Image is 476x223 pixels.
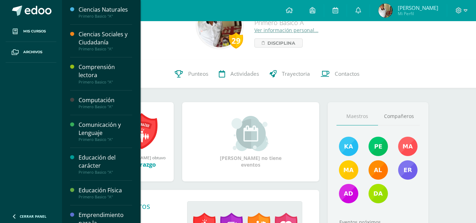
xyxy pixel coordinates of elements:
[23,49,42,55] span: Archivos
[79,30,132,47] div: Ciencias Sociales y Ciudadanía
[214,60,264,88] a: Actividades
[369,184,388,203] img: 88a90323325bc49c0ce6638e9591529c.png
[254,18,342,27] div: Primero Basico A
[264,60,315,88] a: Trayectoria
[79,104,132,109] div: Primero Basico "A"
[282,70,310,78] span: Trayectoria
[369,160,388,180] img: d015825c49c7989f71d1fd9a85bb1a15.png
[6,42,56,63] a: Archivos
[79,194,132,199] div: Primero Basico "A"
[79,186,132,199] a: Educación FísicaPrimero Basico "A"
[336,107,378,125] a: Maestros
[169,60,214,88] a: Punteos
[398,4,438,11] span: [PERSON_NAME]
[378,107,420,125] a: Compañeros
[79,154,132,175] a: Educación del carácterPrimero Basico "A"
[369,137,388,156] img: 15fb5835aaf1d8aa0909c044d1811af8.png
[117,160,167,168] div: Liderazgo
[79,63,132,79] div: Comprensión lectora
[79,121,132,137] div: Comunicación y Lenguaje
[198,3,242,47] img: 2f5278a9f6f6f239cbb2e82b46641fc9.png
[79,6,132,14] div: Ciencias Naturales
[254,38,303,48] a: Disciplina
[79,186,132,194] div: Educación Física
[20,214,47,219] span: Cerrar panel
[378,4,392,18] img: 94227f07da981a6ece62c616870d9d48.png
[398,11,438,17] span: Mi Perfil
[79,80,132,85] div: Primero Basico "A"
[79,47,132,51] div: Primero Basico "A"
[267,39,295,47] span: Disciplina
[254,27,319,33] a: Ver información personal...
[339,160,358,180] img: f5bcdfe112135d8e2907dab10a7547e4.png
[79,63,132,84] a: Comprensión lectoraPrimero Basico "A"
[231,116,270,151] img: event_small.png
[188,70,208,78] span: Punteos
[79,137,132,142] div: Primero Basico "A"
[229,32,243,49] div: 29
[79,170,132,175] div: Primero Basico "A"
[79,14,132,19] div: Primero Basico "A"
[230,70,259,78] span: Actividades
[216,116,286,168] div: [PERSON_NAME] no tiene eventos
[335,70,359,78] span: Contactos
[6,21,56,42] a: Mis cursos
[398,160,418,180] img: 3b51858fa93919ca30eb1aad2d2e7161.png
[315,60,365,88] a: Contactos
[117,155,167,160] div: [PERSON_NAME] obtuvo
[79,6,132,19] a: Ciencias NaturalesPrimero Basico "A"
[339,184,358,203] img: 5b8d7d9bbaffbb1a03aab001d6a9fc01.png
[339,137,358,156] img: 1c285e60f6ff79110def83009e9e501a.png
[398,137,418,156] img: c020eebe47570ddd332f87e65077e1d5.png
[79,96,132,104] div: Computación
[79,121,132,142] a: Comunicación y LenguajePrimero Basico "A"
[79,154,132,170] div: Educación del carácter
[79,96,132,109] a: ComputaciónPrimero Basico "A"
[23,29,46,34] span: Mis cursos
[126,201,181,211] div: Logros
[79,30,132,51] a: Ciencias Sociales y CiudadaníaPrimero Basico "A"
